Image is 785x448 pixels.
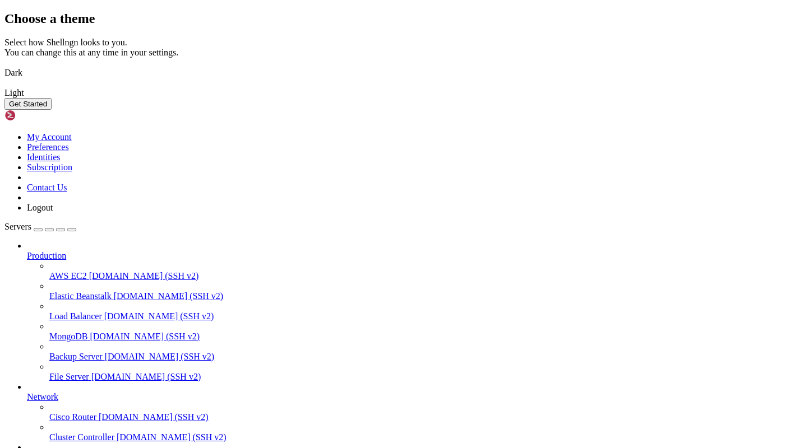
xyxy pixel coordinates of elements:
[27,142,69,152] a: Preferences
[27,132,72,142] a: My Account
[27,162,72,172] a: Subscription
[49,332,87,341] span: MongoDB
[27,392,58,402] span: Network
[91,372,201,381] span: [DOMAIN_NAME] (SSH v2)
[49,412,96,422] span: Cisco Router
[49,301,781,321] li: Load Balancer [DOMAIN_NAME] (SSH v2)
[117,432,227,442] span: [DOMAIN_NAME] (SSH v2)
[4,88,781,98] div: Light
[49,432,781,442] a: Cluster Controller [DOMAIN_NAME] (SSH v2)
[27,251,781,261] a: Production
[90,332,200,341] span: [DOMAIN_NAME] (SSH v2)
[27,241,781,382] li: Production
[49,261,781,281] li: AWS EC2 [DOMAIN_NAME] (SSH v2)
[49,352,781,362] a: Backup Server [DOMAIN_NAME] (SSH v2)
[4,11,781,26] h2: Choose a theme
[49,271,781,281] a: AWS EC2 [DOMAIN_NAME] (SSH v2)
[89,271,199,281] span: [DOMAIN_NAME] (SSH v2)
[114,291,224,301] span: [DOMAIN_NAME] (SSH v2)
[4,110,69,121] img: Shellngn
[49,271,87,281] span: AWS EC2
[49,281,781,301] li: Elastic Beanstalk [DOMAIN_NAME] (SSH v2)
[49,372,781,382] a: File Server [DOMAIN_NAME] (SSH v2)
[49,362,781,382] li: File Server [DOMAIN_NAME] (SSH v2)
[49,372,89,381] span: File Server
[49,402,781,422] li: Cisco Router [DOMAIN_NAME] (SSH v2)
[49,311,781,321] a: Load Balancer [DOMAIN_NAME] (SSH v2)
[27,152,61,162] a: Identities
[27,251,66,260] span: Production
[4,38,781,58] div: Select how Shellngn looks to you. You can change this at any time in your settings.
[49,291,781,301] a: Elastic Beanstalk [DOMAIN_NAME] (SSH v2)
[49,291,112,301] span: Elastic Beanstalk
[49,352,103,361] span: Backup Server
[49,432,114,442] span: Cluster Controller
[4,98,52,110] button: Get Started
[49,311,102,321] span: Load Balancer
[49,321,781,342] li: MongoDB [DOMAIN_NAME] (SSH v2)
[49,332,781,342] a: MongoDB [DOMAIN_NAME] (SSH v2)
[4,68,781,78] div: Dark
[27,382,781,442] li: Network
[104,311,214,321] span: [DOMAIN_NAME] (SSH v2)
[49,412,781,422] a: Cisco Router [DOMAIN_NAME] (SSH v2)
[4,222,31,231] span: Servers
[49,422,781,442] li: Cluster Controller [DOMAIN_NAME] (SSH v2)
[27,392,781,402] a: Network
[27,203,53,212] a: Logout
[49,342,781,362] li: Backup Server [DOMAIN_NAME] (SSH v2)
[4,222,76,231] a: Servers
[27,183,67,192] a: Contact Us
[105,352,215,361] span: [DOMAIN_NAME] (SSH v2)
[99,412,209,422] span: [DOMAIN_NAME] (SSH v2)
